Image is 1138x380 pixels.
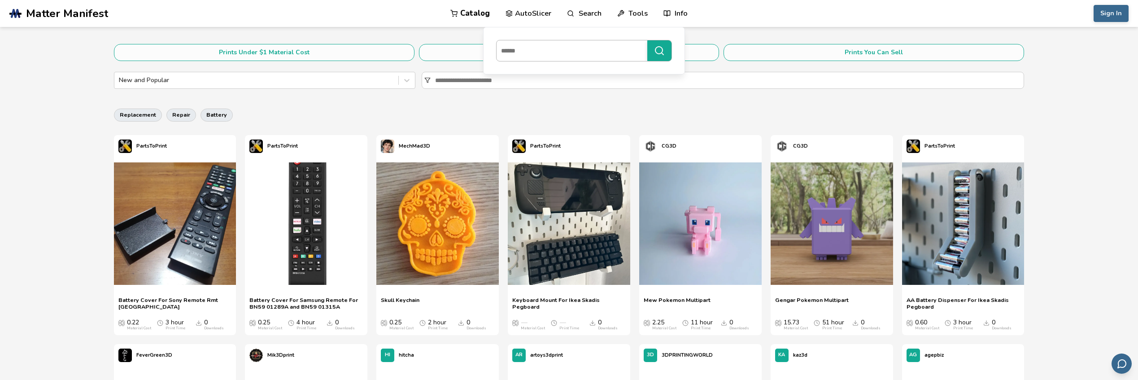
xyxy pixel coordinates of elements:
p: CG3D [662,141,676,151]
span: 3D [647,352,654,358]
p: PartsToPrint [136,141,167,151]
span: Average Cost [907,319,913,326]
div: Downloads [467,326,486,331]
span: Matter Manifest [26,7,108,20]
p: MechMad3D [399,141,430,151]
span: — [521,319,527,326]
img: CG3D's profile [644,140,657,153]
div: Print Time [953,326,973,331]
span: Average Cost [775,319,781,326]
img: PartsToPrint's profile [907,140,920,153]
span: Downloads [983,319,990,326]
button: Send feedback via email [1112,354,1132,374]
a: Gengar Pokemon Multipart [775,297,849,310]
span: Average Print Time [288,319,294,326]
div: 0 [467,319,486,331]
span: Average Print Time [682,319,689,326]
div: 2.25 [652,319,676,331]
div: Print Time [296,326,316,331]
span: Average Cost [249,319,256,326]
div: Material Cost [652,326,676,331]
a: Keyboard Mount For Ikea Skadis Pegboard [512,297,626,310]
span: AG [909,352,917,358]
button: Prints You Can Sell [724,44,1024,61]
a: CG3D's profileCG3D [771,135,812,157]
div: 2 hour [428,319,448,331]
p: kaz3d [793,350,807,360]
span: Mew Pokemon Multipart [644,297,711,310]
div: Print Time [822,326,842,331]
p: PartsToPrint [530,141,561,151]
button: repair [166,109,196,121]
span: Average Print Time [945,319,951,326]
div: Downloads [992,326,1012,331]
a: CG3D's profileCG3D [639,135,681,157]
span: Downloads [721,319,727,326]
p: hitcha [399,350,414,360]
div: Material Cost [127,326,151,331]
span: — [559,319,566,326]
span: Downloads [852,319,859,326]
div: 0 [204,319,224,331]
span: Average Print Time [814,319,820,326]
a: FeverGreen3D's profileFeverGreen3D [114,344,177,367]
div: 0 [598,319,618,331]
img: PartsToPrint's profile [512,140,526,153]
button: replacement [114,109,162,121]
div: 0.25 [258,319,282,331]
span: Downloads [327,319,333,326]
div: 0 [729,319,749,331]
span: Downloads [589,319,596,326]
img: PartsToPrint's profile [118,140,132,153]
div: 0.25 [389,319,414,331]
div: 0.60 [915,319,939,331]
span: AR [515,352,523,358]
img: Mik3Dprint's profile [249,349,263,362]
span: Average Cost [118,319,125,326]
div: Material Cost [389,326,414,331]
div: Material Cost [521,326,545,331]
div: Print Time [691,326,711,331]
a: Battery Cover For Samsung Remote For BN59 01289A and BN59 01315A [249,297,363,310]
span: Average Cost [644,319,650,326]
a: PartsToPrint's profilePartsToPrint [508,135,565,157]
div: 51 hour [822,319,844,331]
div: 11 hour [691,319,713,331]
button: battery [201,109,233,121]
div: Downloads [861,326,881,331]
img: MechMad3D's profile [381,140,394,153]
button: Sign In [1094,5,1129,22]
div: Downloads [729,326,749,331]
p: FeverGreen3D [136,350,172,360]
span: Average Cost [512,319,519,326]
div: Downloads [204,326,224,331]
a: PartsToPrint's profilePartsToPrint [245,135,302,157]
a: Battery Cover For Sony Remote Rmt [GEOGRAPHIC_DATA] [118,297,232,310]
div: 15.73 [784,319,808,331]
div: 0 [992,319,1012,331]
a: MechMad3D's profileMechMad3D [376,135,435,157]
img: FeverGreen3D's profile [118,349,132,362]
span: Average Print Time [551,319,557,326]
a: PartsToPrint's profilePartsToPrint [902,135,959,157]
div: Print Time [166,326,185,331]
div: Material Cost [915,326,939,331]
button: Under $5 Material Cost [419,44,719,61]
div: Material Cost [784,326,808,331]
a: Mik3Dprint's profileMik3Dprint [245,344,299,367]
a: PartsToPrint's profilePartsToPrint [114,135,171,157]
p: artoys3dprint [530,350,563,360]
p: PartsToPrint [267,141,298,151]
div: Print Time [559,326,579,331]
span: Average Print Time [419,319,426,326]
span: HI [385,352,390,358]
p: agepbiz [924,350,944,360]
a: Skull Keychain [381,297,419,310]
div: 4 hour [296,319,316,331]
p: CG3D [793,141,808,151]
